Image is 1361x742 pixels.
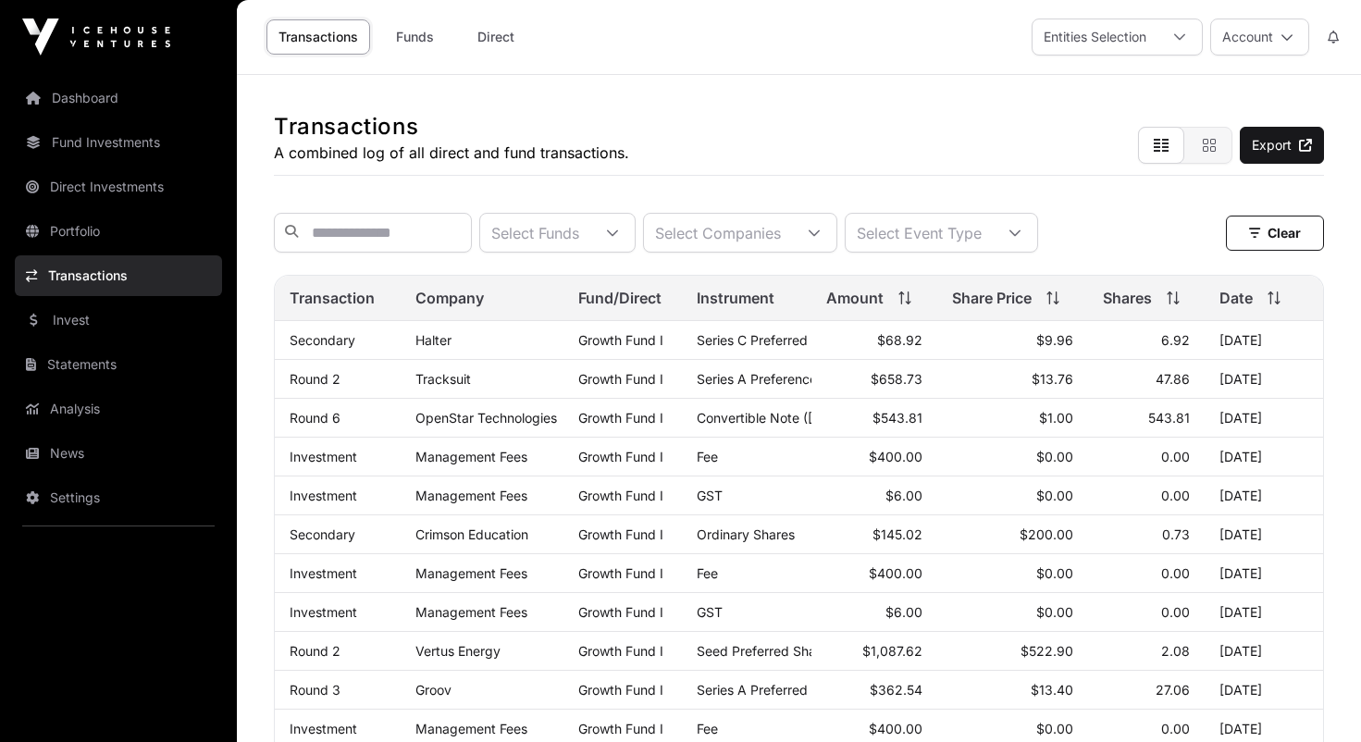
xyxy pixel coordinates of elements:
span: Company [415,287,484,309]
a: Growth Fund I [578,332,663,348]
a: Portfolio [15,211,222,252]
p: A combined log of all direct and fund transactions. [274,142,629,164]
span: 2.08 [1161,643,1190,659]
td: $362.54 [811,671,937,710]
a: Vertus Energy [415,643,501,659]
td: $1,087.62 [811,632,937,671]
a: Analysis [15,389,222,429]
span: Seed Preferred Shares ([GEOGRAPHIC_DATA]) [697,643,980,659]
a: Investment [290,604,357,620]
p: Management Fees [415,604,549,620]
p: Management Fees [415,721,549,736]
td: $68.92 [811,321,937,360]
a: Secondary [290,526,355,542]
a: Growth Fund I [578,371,663,387]
span: GST [697,488,723,503]
td: [DATE] [1205,476,1323,515]
a: Dashboard [15,78,222,118]
span: Fund/Direct [578,287,662,309]
a: Transactions [15,255,222,296]
span: 47.86 [1156,371,1190,387]
span: Series A Preference Shares [697,371,862,387]
span: 6.92 [1161,332,1190,348]
a: Investment [290,565,357,581]
td: [DATE] [1205,321,1323,360]
a: Secondary [290,332,355,348]
td: [DATE] [1205,554,1323,593]
span: Shares [1103,287,1152,309]
a: Investment [290,721,357,736]
p: Management Fees [415,488,549,503]
span: 0.00 [1161,449,1190,464]
a: Funds [377,19,452,55]
span: Instrument [697,287,774,309]
a: Transactions [266,19,370,55]
div: Select Companies [644,214,792,252]
h1: Transactions [274,112,629,142]
td: [DATE] [1205,360,1323,399]
td: [DATE] [1205,399,1323,438]
a: Growth Fund I [578,449,663,464]
span: Amount [826,287,884,309]
div: Select Funds [480,214,590,252]
a: Direct Investments [15,167,222,207]
span: Fee [697,449,718,464]
a: Growth Fund I [578,604,663,620]
span: Series A Preferred Share [697,682,847,698]
td: $400.00 [811,554,937,593]
span: Share Price [952,287,1032,309]
span: $13.76 [1032,371,1073,387]
span: Transaction [290,287,375,309]
div: Entities Selection [1033,19,1157,55]
span: Series C Preferred Stock [697,332,847,348]
a: Tracksuit [415,371,471,387]
td: [DATE] [1205,671,1323,710]
span: 27.06 [1156,682,1190,698]
span: 0.00 [1161,488,1190,503]
a: Growth Fund I [578,410,663,426]
span: $0.00 [1036,565,1073,581]
td: $145.02 [811,515,937,554]
p: Management Fees [415,449,549,464]
td: $543.81 [811,399,937,438]
a: Growth Fund I [578,565,663,581]
button: Account [1210,19,1309,56]
button: Clear [1226,216,1324,251]
span: Ordinary Shares [697,526,795,542]
span: 0.00 [1161,604,1190,620]
a: News [15,433,222,474]
span: Date [1219,287,1253,309]
div: Select Event Type [846,214,993,252]
a: Growth Fund I [578,488,663,503]
div: Chat Widget [1268,653,1361,742]
a: Growth Fund I [578,643,663,659]
span: 543.81 [1148,410,1190,426]
a: Statements [15,344,222,385]
span: 0.00 [1161,565,1190,581]
a: Crimson Education [415,526,528,542]
a: Round 2 [290,371,340,387]
a: Export [1240,127,1324,164]
span: $0.00 [1036,721,1073,736]
a: OpenStar Technologies [415,410,557,426]
span: Fee [697,565,718,581]
span: 0.00 [1161,721,1190,736]
a: Invest [15,300,222,340]
span: GST [697,604,723,620]
td: $6.00 [811,476,937,515]
a: Investment [290,449,357,464]
a: Groov [415,682,452,698]
a: Growth Fund I [578,682,663,698]
a: Round 2 [290,643,340,659]
td: [DATE] [1205,438,1323,476]
span: Convertible Note ([DATE]) [697,410,855,426]
td: $6.00 [811,593,937,632]
a: Halter [415,332,452,348]
img: Icehouse Ventures Logo [22,19,170,56]
a: Direct [459,19,533,55]
td: [DATE] [1205,632,1323,671]
td: [DATE] [1205,515,1323,554]
span: $522.90 [1021,643,1073,659]
a: Investment [290,488,357,503]
span: $1.00 [1039,410,1073,426]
